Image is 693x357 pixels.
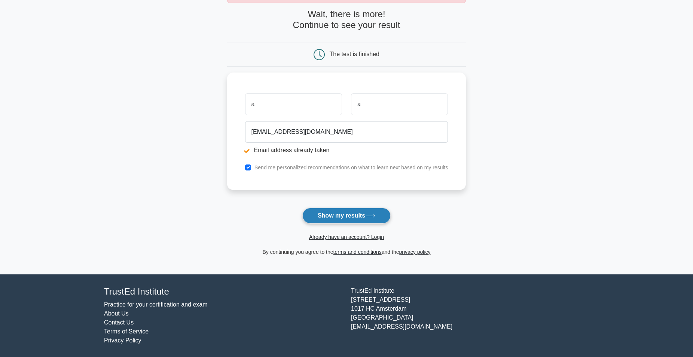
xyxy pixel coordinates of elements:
a: terms and conditions [333,249,382,255]
input: Email [245,121,448,143]
h4: Wait, there is more! Continue to see your result [227,9,466,31]
input: First name [245,93,342,115]
div: TrustEd Institute [STREET_ADDRESS] 1017 HC Amsterdam [GEOGRAPHIC_DATA] [EMAIL_ADDRESS][DOMAIN_NAME] [346,286,593,345]
a: Terms of Service [104,328,149,335]
div: The test is finished [330,51,379,57]
a: Already have an account? Login [309,234,384,240]
h4: TrustEd Institute [104,286,342,297]
li: Email address already taken [245,146,448,155]
a: Contact Us [104,319,134,326]
div: By continuing you agree to the and the [223,247,471,256]
input: Last name [351,93,448,115]
button: Show my results [302,208,391,224]
a: About Us [104,310,129,317]
a: privacy policy [399,249,431,255]
a: Practice for your certification and exam [104,301,208,308]
label: Send me personalized recommendations on what to learn next based on my results [254,164,448,170]
a: Privacy Policy [104,337,141,344]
